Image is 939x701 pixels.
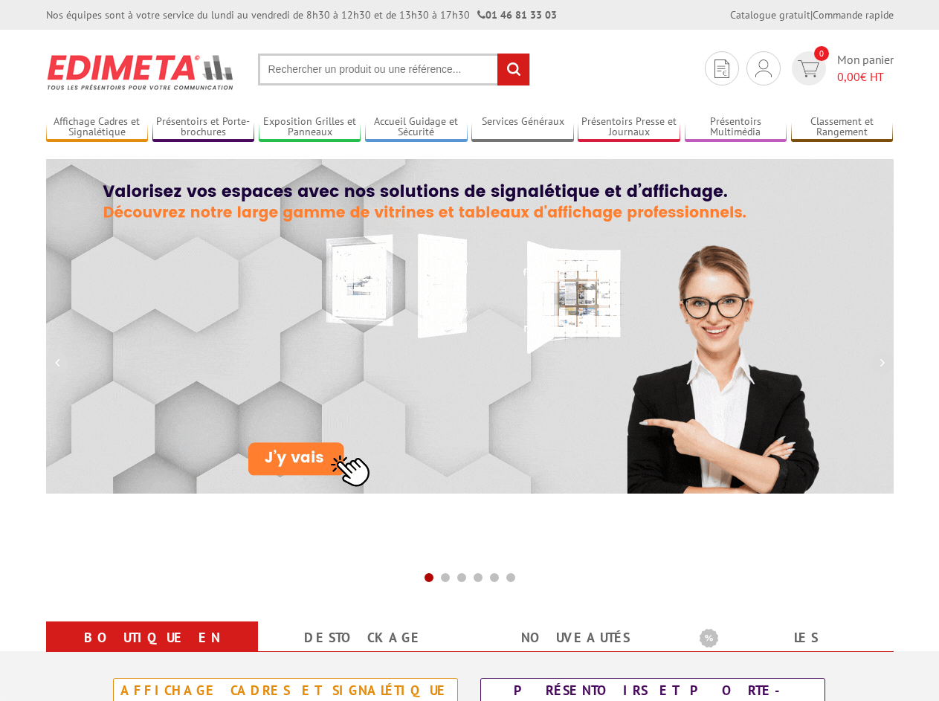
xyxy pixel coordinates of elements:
input: rechercher [497,54,529,85]
a: Les promotions [700,624,876,678]
img: devis rapide [755,59,772,77]
a: Affichage Cadres et Signalétique [46,115,149,140]
input: Rechercher un produit ou une référence... [258,54,530,85]
div: Nos équipes sont à votre service du lundi au vendredi de 8h30 à 12h30 et de 13h30 à 17h30 [46,7,557,22]
div: Affichage Cadres et Signalétique [117,682,454,699]
span: Mon panier [837,51,894,85]
strong: 01 46 81 33 03 [477,8,557,22]
a: Accueil Guidage et Sécurité [365,115,468,140]
a: Destockage [276,624,452,651]
a: Présentoirs Multimédia [685,115,787,140]
a: Présentoirs Presse et Journaux [578,115,680,140]
span: € HT [837,68,894,85]
a: Classement et Rangement [791,115,894,140]
div: | [730,7,894,22]
span: 0,00 [837,69,860,84]
img: devis rapide [798,60,819,77]
a: Exposition Grilles et Panneaux [259,115,361,140]
img: Présentoir, panneau, stand - Edimeta - PLV, affichage, mobilier bureau, entreprise [46,45,236,100]
a: Commande rapide [813,8,894,22]
a: nouveautés [488,624,664,651]
a: Services Généraux [471,115,574,140]
a: Présentoirs et Porte-brochures [152,115,255,140]
img: devis rapide [714,59,729,78]
span: 0 [814,46,829,61]
a: devis rapide 0 Mon panier 0,00€ HT [788,51,894,85]
b: Les promotions [700,624,885,654]
a: Catalogue gratuit [730,8,810,22]
a: Boutique en ligne [64,624,240,678]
